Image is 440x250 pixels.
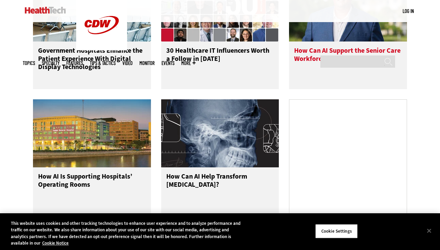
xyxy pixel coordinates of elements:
[23,61,35,66] span: Topics
[42,61,60,66] span: Specialty
[139,61,155,66] a: MonITor
[161,99,279,215] a: x ray of a skull How Can AI Help Transform [MEDICAL_DATA]?
[33,99,151,167] img: Tampa General Hospital
[403,8,414,14] a: Log in
[76,45,127,52] a: CDW
[11,220,242,247] div: This website uses cookies and other tracking technologies to enhance user experience and to analy...
[42,240,69,246] a: More information about your privacy
[122,61,133,66] a: Video
[315,224,358,238] button: Cookie Settings
[166,47,274,74] h3: 30 Healthcare IT Influencers Worth a Follow in [DATE]
[166,172,274,200] h3: How Can AI Help Transform [MEDICAL_DATA]?
[161,99,279,167] img: x ray of a skull
[38,172,146,200] h3: How AI Is Supporting Hospitals’ Operating Rooms
[162,61,174,66] a: Events
[181,61,196,66] span: More
[25,7,66,14] img: Home
[90,61,116,66] a: Tips & Tactics
[403,7,414,15] div: User menu
[422,223,437,238] button: Close
[33,99,151,215] a: Tampa General Hospital How AI Is Supporting Hospitals’ Operating Rooms
[66,61,83,66] a: Features
[294,47,402,74] h3: How Can AI Support the Senior Care Workforce?
[297,114,399,199] iframe: advertisement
